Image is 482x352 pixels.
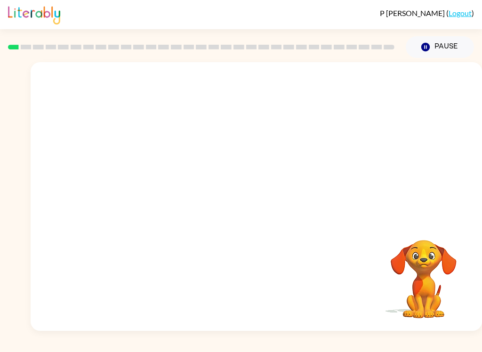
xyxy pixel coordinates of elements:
[380,8,474,17] div: ( )
[377,225,471,320] video: Your browser must support playing .mp4 files to use Literably. Please try using another browser.
[380,8,446,17] span: P [PERSON_NAME]
[8,4,60,24] img: Literably
[449,8,472,17] a: Logout
[406,36,474,58] button: Pause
